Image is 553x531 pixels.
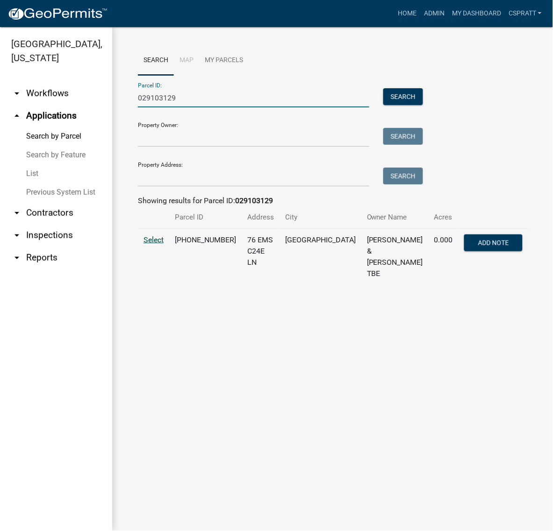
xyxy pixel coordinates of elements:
[280,206,361,228] th: City
[11,110,22,121] i: arrow_drop_up
[383,168,423,184] button: Search
[505,5,546,22] a: cspratt
[235,196,273,205] strong: 029103129
[429,229,459,285] td: 0.000
[11,230,22,241] i: arrow_drop_down
[383,128,423,145] button: Search
[464,234,523,251] button: Add Note
[361,229,429,285] td: [PERSON_NAME] & [PERSON_NAME] TBE
[429,206,459,228] th: Acres
[144,235,164,244] a: Select
[420,5,448,22] a: Admin
[242,206,280,228] th: Address
[11,252,22,263] i: arrow_drop_down
[169,206,242,228] th: Parcel ID
[138,46,174,76] a: Search
[169,229,242,285] td: [PHONE_NUMBER]
[394,5,420,22] a: Home
[478,239,509,247] span: Add Note
[138,195,527,206] div: Showing results for Parcel ID:
[383,88,423,105] button: Search
[280,229,361,285] td: [GEOGRAPHIC_DATA]
[448,5,505,22] a: My Dashboard
[11,88,22,99] i: arrow_drop_down
[361,206,429,228] th: Owner Name
[199,46,249,76] a: My Parcels
[11,207,22,219] i: arrow_drop_down
[242,229,280,285] td: 76 EMS C24E LN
